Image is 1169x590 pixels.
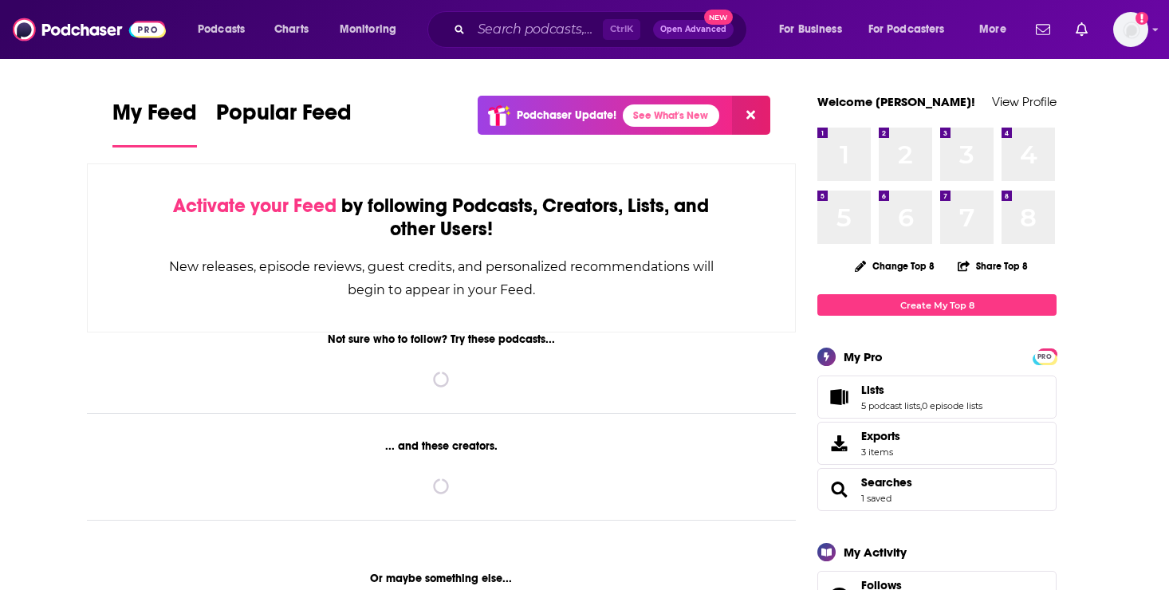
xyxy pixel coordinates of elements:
span: Exports [861,429,900,443]
button: open menu [968,17,1026,42]
span: Exports [823,432,855,454]
span: For Business [779,18,842,41]
p: Podchaser Update! [517,108,616,122]
img: Podchaser - Follow, Share and Rate Podcasts [13,14,166,45]
a: Welcome [PERSON_NAME]! [817,94,975,109]
button: open menu [187,17,266,42]
a: Lists [823,386,855,408]
a: 1 saved [861,493,892,504]
div: Or maybe something else... [87,572,796,585]
a: Searches [861,475,912,490]
div: Not sure who to follow? Try these podcasts... [87,332,796,346]
span: Monitoring [340,18,396,41]
button: Change Top 8 [845,256,944,276]
span: Open Advanced [660,26,726,33]
div: ... and these creators. [87,439,796,453]
a: Exports [817,422,1057,465]
button: open menu [768,17,862,42]
div: My Pro [844,349,883,364]
button: Show profile menu [1113,12,1148,47]
div: by following Podcasts, Creators, Lists, and other Users! [167,195,715,241]
a: PRO [1035,350,1054,362]
a: Charts [264,17,318,42]
span: Podcasts [198,18,245,41]
span: Lists [861,383,884,397]
span: For Podcasters [868,18,945,41]
span: Searches [817,468,1057,511]
svg: Add a profile image [1136,12,1148,25]
a: Show notifications dropdown [1069,16,1094,43]
button: open menu [858,17,968,42]
a: See What's New [623,104,719,127]
div: My Activity [844,545,907,560]
span: Lists [817,376,1057,419]
span: My Feed [112,99,197,136]
a: Create My Top 8 [817,294,1057,316]
a: View Profile [992,94,1057,109]
button: Open AdvancedNew [653,20,734,39]
div: Search podcasts, credits, & more... [443,11,762,48]
span: More [979,18,1006,41]
input: Search podcasts, credits, & more... [471,17,603,42]
a: Popular Feed [216,99,352,147]
span: 3 items [861,446,900,458]
span: , [920,400,922,411]
a: Searches [823,478,855,501]
button: Share Top 8 [957,250,1029,281]
div: New releases, episode reviews, guest credits, and personalized recommendations will begin to appe... [167,255,715,301]
a: Show notifications dropdown [1029,16,1057,43]
span: New [704,10,733,25]
span: PRO [1035,351,1054,363]
a: Lists [861,383,982,397]
span: Activate your Feed [173,194,337,218]
img: User Profile [1113,12,1148,47]
a: 0 episode lists [922,400,982,411]
a: 5 podcast lists [861,400,920,411]
span: Ctrl K [603,19,640,40]
span: Charts [274,18,309,41]
button: open menu [329,17,417,42]
span: Popular Feed [216,99,352,136]
a: My Feed [112,99,197,147]
span: Logged in as roneledotsonRAD [1113,12,1148,47]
